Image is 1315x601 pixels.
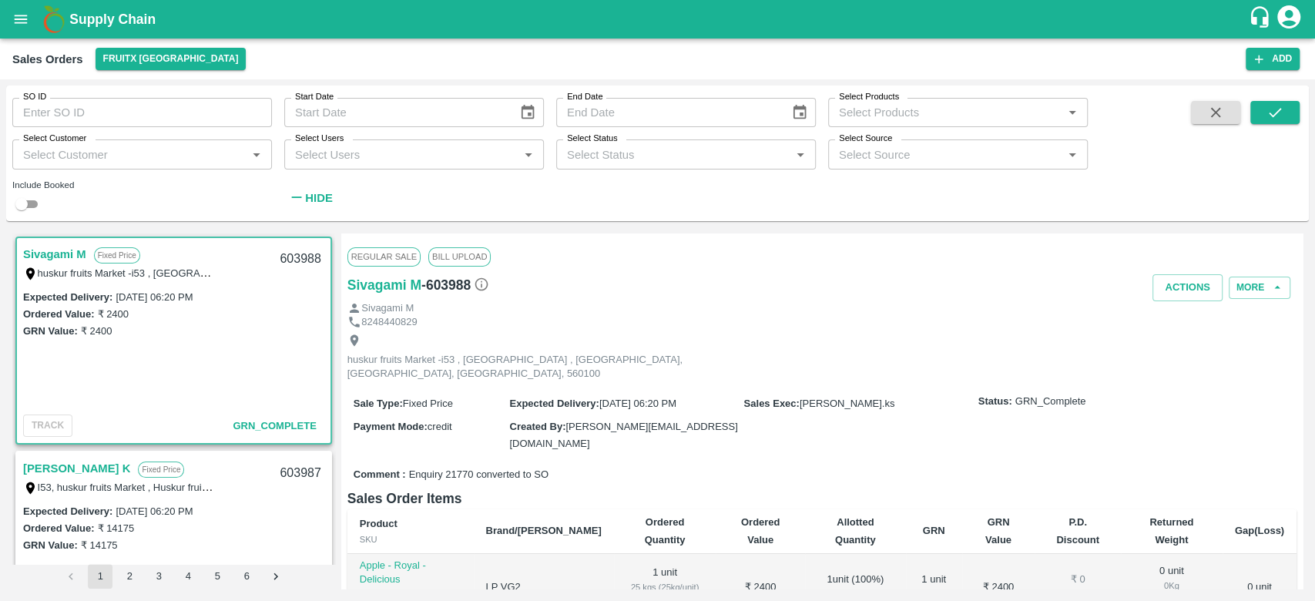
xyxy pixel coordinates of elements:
b: GRN [923,525,945,536]
input: Select Status [561,144,786,164]
input: End Date [556,98,779,127]
button: Actions [1152,274,1223,301]
span: Fixed Price [403,398,453,409]
label: GRN Value: [23,325,78,337]
span: Regular Sale [347,247,421,266]
div: 25 kgs (25kg/unit) [626,580,704,594]
label: Sale Type : [354,398,403,409]
label: Created By : [509,421,565,432]
label: Status: [978,395,1012,409]
b: GRN Value [985,516,1011,545]
label: Expected Delivery : [509,398,599,409]
button: Choose date [785,98,814,127]
button: Open [1062,145,1082,165]
button: Open [518,145,538,165]
b: Product [360,518,398,529]
b: Supply Chain [69,12,156,27]
div: ₹ 0 / Unit [1047,587,1109,601]
strong: Hide [305,192,332,204]
nav: pagination navigation [56,564,290,589]
div: 1 unit [918,572,950,601]
div: Include Booked [12,178,272,192]
label: [DATE] 06:20 PM [116,291,193,303]
label: Expected Delivery : [23,291,112,303]
label: ₹ 14175 [97,522,134,534]
h6: Sales Order Items [347,488,1297,509]
div: account of current user [1275,3,1303,35]
button: Go to page 5 [205,564,230,589]
span: [PERSON_NAME].ks [800,398,895,409]
button: Add [1246,48,1300,70]
label: Payment Mode : [354,421,428,432]
p: 8248440829 [361,315,417,330]
div: SKU [360,532,461,546]
b: Ordered Value [741,516,780,545]
button: open drawer [3,2,39,37]
label: huskur fruits Market -i53 , [GEOGRAPHIC_DATA] , [GEOGRAPHIC_DATA], [GEOGRAPHIC_DATA], [GEOGRAPHIC... [38,267,629,279]
a: Sivagami M [23,244,86,264]
span: Enquiry 21770 converted to SO [409,468,548,482]
input: Select Source [833,144,1058,164]
span: credit [428,421,452,432]
b: Ordered Quantity [645,516,686,545]
label: SO ID [23,91,46,103]
button: Open [247,145,267,165]
label: End Date [567,91,602,103]
button: Open [1062,102,1082,123]
label: ₹ 2400 [81,325,112,337]
p: Fixed Price [138,462,184,478]
b: Returned Weight [1149,516,1193,545]
div: 1 unit ( 100 %) [817,572,894,601]
label: Ordered Value: [23,522,94,534]
input: Select Users [289,144,514,164]
span: [DATE] 06:20 PM [599,398,676,409]
img: logo [39,4,69,35]
span: [PERSON_NAME][EMAIL_ADDRESS][DOMAIN_NAME] [509,421,737,449]
div: 25 Kg [918,587,950,601]
p: Sivagami M [361,301,414,316]
b: P.D. Discount [1056,516,1099,545]
div: SHIM-S-ROYL [360,587,461,601]
label: Expected Delivery : [23,505,112,517]
label: Start Date [295,91,334,103]
a: Sivagami M [347,274,421,296]
b: Gap(Loss) [1235,525,1284,536]
p: Apple - Royal - Delicious [360,559,461,587]
div: customer-support [1248,5,1275,33]
p: Fixed Price [94,247,140,264]
button: Go to page 4 [176,564,200,589]
label: Select Users [295,133,344,145]
div: 603987 [270,455,330,492]
button: Choose date [513,98,542,127]
b: Brand/[PERSON_NAME] [486,525,602,536]
input: Select Products [833,102,1058,123]
span: Bill Upload [428,247,491,266]
button: Go to page 6 [234,564,259,589]
label: Select Status [567,133,618,145]
div: Sales Orders [12,49,83,69]
div: 603988 [270,241,330,277]
div: ₹ 0 [1047,572,1109,587]
label: ₹ 2400 [97,308,129,320]
button: Open [790,145,810,165]
span: GRN_Complete [233,420,316,431]
label: I53, huskur fruits Market , Huskur fruits Market , [GEOGRAPHIC_DATA], [GEOGRAPHIC_DATA] ([GEOGRAP... [38,481,829,493]
div: 25 Kg [817,587,894,601]
input: Select Customer [17,144,242,164]
button: Select DC [96,48,247,70]
input: Start Date [284,98,507,127]
label: GRN Value: [23,539,78,551]
button: Go to next page [263,564,288,589]
p: huskur fruits Market -i53 , [GEOGRAPHIC_DATA] , [GEOGRAPHIC_DATA], [GEOGRAPHIC_DATA], [GEOGRAPHIC... [347,353,694,381]
button: More [1229,277,1290,299]
button: Hide [284,185,337,211]
label: Select Customer [23,133,86,145]
button: Go to page 2 [117,564,142,589]
label: ₹ 14175 [81,539,118,551]
label: [DATE] 06:20 PM [116,505,193,517]
label: Select Source [839,133,892,145]
a: [PERSON_NAME] K [23,458,130,478]
b: Allotted Quantity [835,516,876,545]
input: Enter SO ID [12,98,272,127]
